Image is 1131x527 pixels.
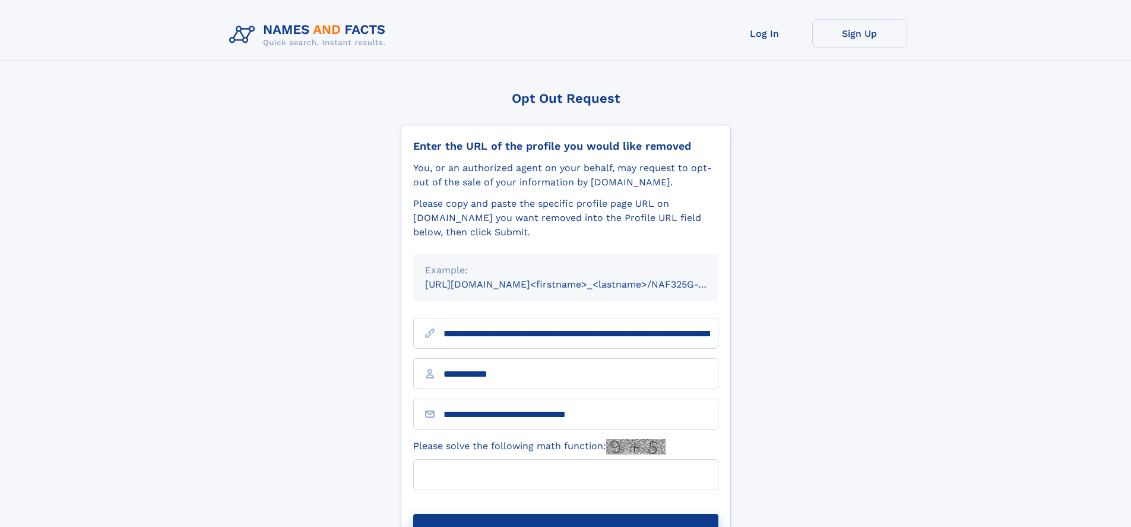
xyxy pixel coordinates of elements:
a: Sign Up [812,19,907,48]
img: Logo Names and Facts [224,19,395,51]
a: Log In [717,19,812,48]
div: Opt Out Request [401,91,731,106]
div: Enter the URL of the profile you would like removed [413,140,718,153]
div: Example: [425,263,707,277]
div: You, or an authorized agent on your behalf, may request to opt-out of the sale of your informatio... [413,161,718,190]
div: Please copy and paste the specific profile page URL on [DOMAIN_NAME] you want removed into the Pr... [413,197,718,239]
small: [URL][DOMAIN_NAME]<firstname>_<lastname>/NAF325G-xxxxxxxx [425,279,741,290]
label: Please solve the following math function: [413,439,666,455]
